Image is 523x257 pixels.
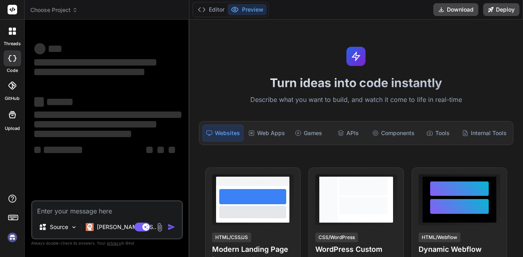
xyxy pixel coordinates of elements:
span: ‌ [34,131,131,137]
img: icon [167,223,175,231]
button: Deploy [483,3,519,16]
span: ‌ [47,99,73,105]
div: APIs [329,125,368,141]
img: Pick Models [71,224,77,231]
h4: Modern Landing Page [212,244,294,255]
div: Components [369,125,418,141]
p: [PERSON_NAME] 4 S.. [97,223,156,231]
span: ‌ [34,112,181,118]
span: ‌ [44,147,82,153]
div: HTML/Webflow [419,233,460,242]
div: HTML/CSS/JS [212,233,251,242]
span: ‌ [146,147,153,153]
span: ‌ [49,46,61,52]
span: ‌ [34,43,45,54]
span: ‌ [34,59,156,66]
button: Download [433,3,478,16]
label: threads [4,40,21,47]
label: code [7,67,18,74]
p: Source [50,223,68,231]
span: ‌ [34,69,144,75]
div: Games [290,125,328,141]
span: ‌ [34,147,41,153]
span: privacy [107,241,121,245]
div: CSS/WordPress [315,233,358,242]
img: attachment [155,223,164,232]
h1: Turn ideas into code instantly [194,76,519,90]
span: ‌ [34,121,156,128]
button: Preview [228,4,267,15]
img: Claude 4 Sonnet [86,223,94,231]
span: ‌ [34,97,44,107]
button: Editor [195,4,228,15]
span: ‌ [157,147,164,153]
label: GitHub [5,95,20,102]
span: ‌ [169,147,175,153]
div: Websites [203,125,244,141]
label: Upload [5,125,20,132]
img: signin [6,231,19,244]
div: Web Apps [245,125,288,141]
p: Always double-check its answers. Your in Bind [31,239,183,247]
span: Choose Project [30,6,78,14]
p: Describe what you want to build, and watch it come to life in real-time [194,95,519,105]
div: Internal Tools [459,125,510,141]
div: Tools [419,125,458,141]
